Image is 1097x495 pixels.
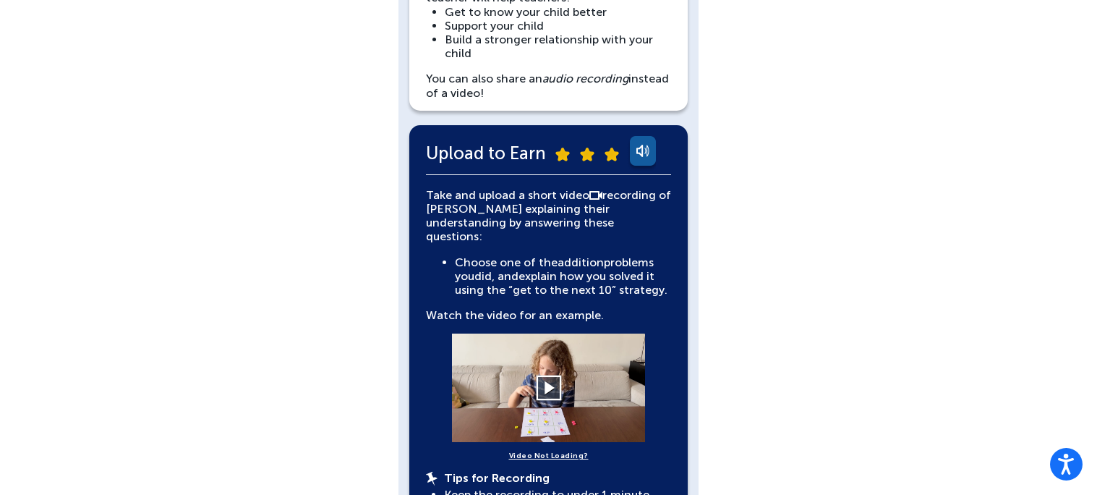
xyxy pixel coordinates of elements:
[444,471,550,485] strong: Tips for Recording
[445,33,671,60] li: Build a stronger relationship with your child
[445,5,671,19] li: Get to know your child better
[542,72,628,85] i: audio recording
[509,449,589,463] a: Video Not Loading?
[426,72,671,99] div: You can also share an instead of a video!
[605,148,619,161] img: submit-star.png
[589,191,602,200] img: video-icon.svg
[558,255,604,269] span: addition
[445,19,671,33] li: Support your child
[580,148,594,161] img: submit-star.png
[455,255,558,269] span: Choose one of the
[455,255,654,283] span: problems you
[474,269,518,283] span: did, and
[426,136,671,175] div: Upload to Earn
[426,188,671,244] p: Take and upload a short video recording of [PERSON_NAME] explaining their understanding by answer...
[455,269,667,297] span: explain how you solved it using the “get to the next 10” strategy.
[555,148,570,161] img: submit-star.png
[426,308,671,322] p: Watch the video for an example.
